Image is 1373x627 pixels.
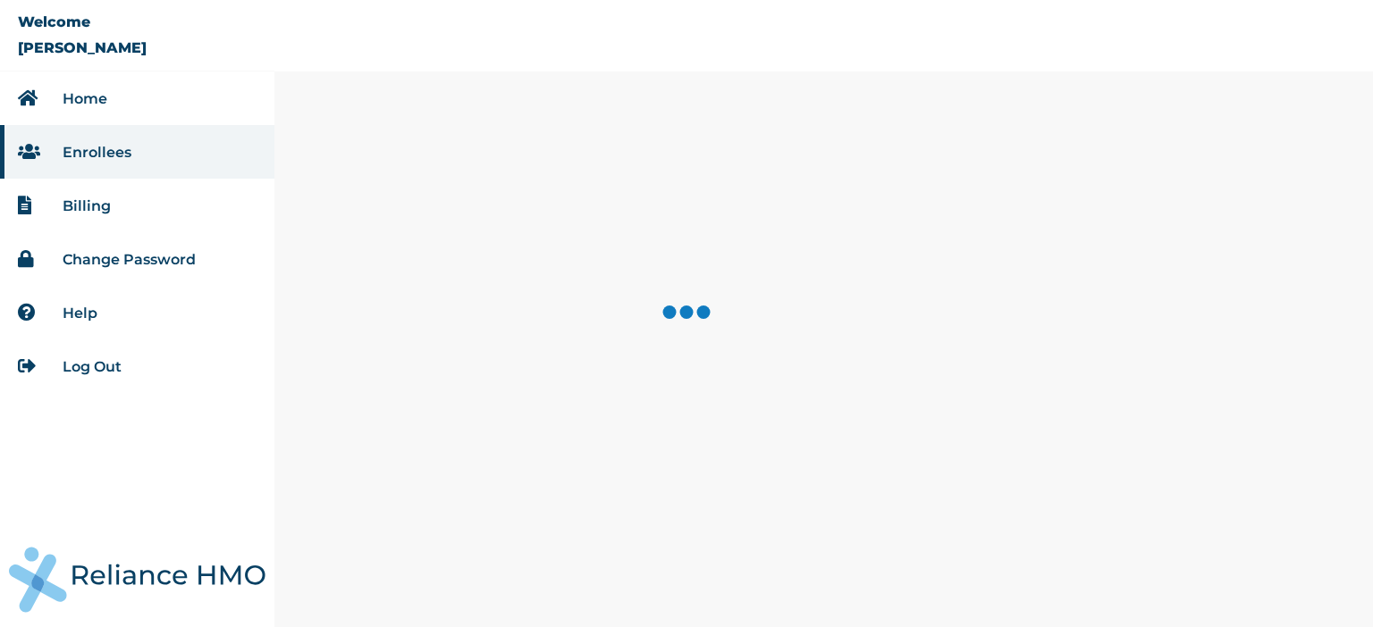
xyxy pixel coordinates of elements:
a: Change Password [63,251,196,268]
p: [PERSON_NAME] [18,39,147,56]
a: Enrollees [63,144,131,161]
a: Billing [63,197,111,214]
img: RelianceHMO's Logo [9,547,265,613]
a: Log Out [63,358,122,375]
p: Welcome [18,13,90,30]
a: Home [63,90,107,107]
a: Help [63,305,97,322]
